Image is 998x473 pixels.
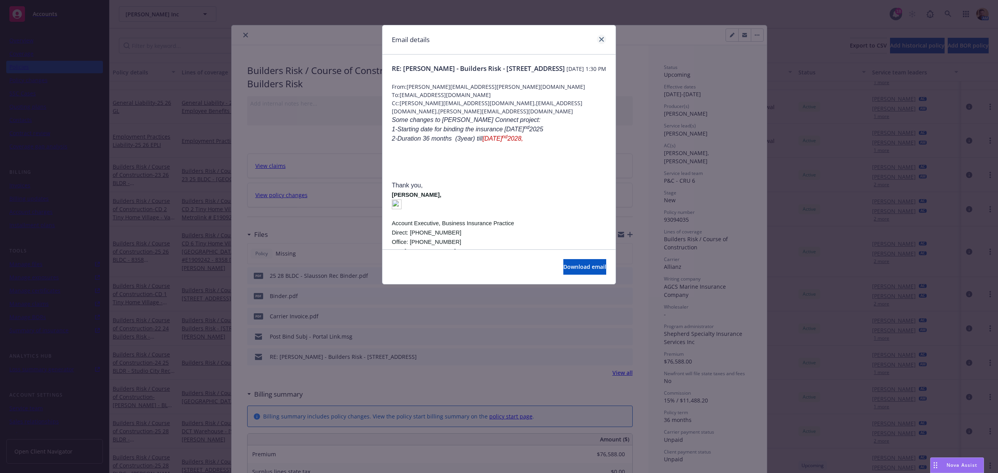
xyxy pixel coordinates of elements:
[947,462,977,468] span: Nova Assist
[392,239,461,245] span: Office: [PHONE_NUMBER]
[930,457,984,473] button: Nova Assist
[931,458,940,473] div: Drag to move
[392,248,456,254] span: Fax: [PHONE_NUMBER]
[563,263,606,270] span: Download email
[563,259,606,275] button: Download email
